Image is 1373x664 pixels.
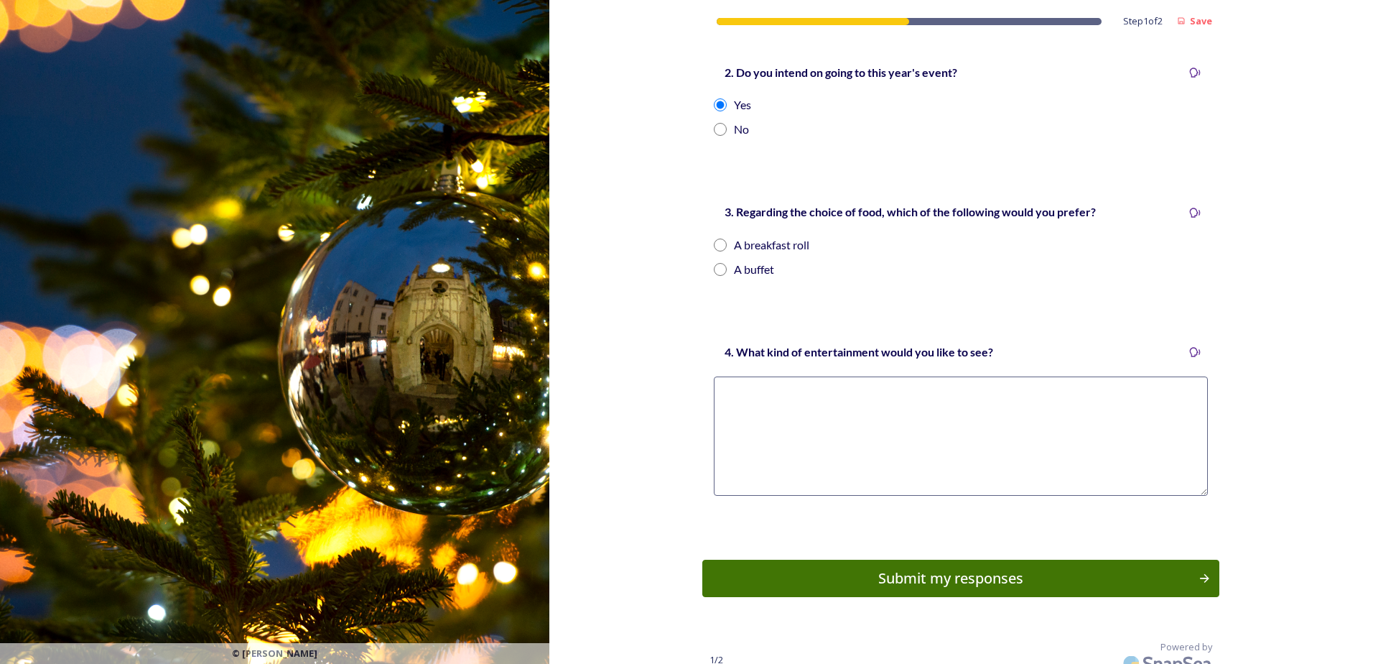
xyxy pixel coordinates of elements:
div: Yes [734,96,751,114]
strong: 2. Do you intend on going to this year's event? [725,65,957,79]
button: Continue [702,560,1219,597]
div: A buffet [734,261,774,278]
div: A breakfast roll [734,236,809,254]
div: No [734,121,749,138]
strong: 3. Regarding the choice of food, which of the following would you prefer? [725,205,1096,218]
strong: Save [1190,14,1212,27]
strong: 4. What kind of entertainment would you like to see? [725,345,993,359]
div: Submit my responses [710,568,1191,589]
span: © [PERSON_NAME] [232,647,317,660]
span: Powered by [1160,640,1212,654]
span: Step 1 of 2 [1123,14,1163,28]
